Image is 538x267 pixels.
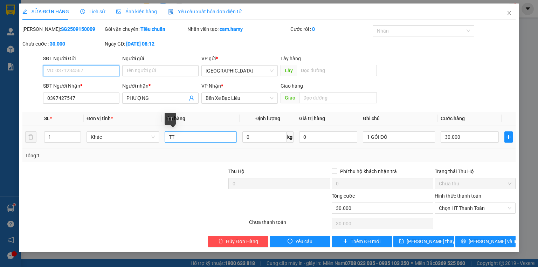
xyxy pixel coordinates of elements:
div: SĐT Người Nhận [43,82,119,90]
span: exclamation-circle [288,239,292,244]
span: save [399,239,404,244]
button: exclamation-circleYêu cầu [270,236,330,247]
div: Cước rồi : [290,25,371,33]
button: deleteHủy Đơn Hàng [208,236,269,247]
span: delete [218,239,223,244]
b: Tiêu chuẩn [140,26,165,32]
li: 0946 508 595 [3,24,133,33]
span: Phí thu hộ khách nhận trả [337,167,400,175]
b: cam.hamy [220,26,243,32]
div: [PERSON_NAME]: [22,25,103,33]
th: Ghi chú [360,112,438,125]
span: SỬA ĐƠN HÀNG [22,9,69,14]
div: Người nhận [122,82,199,90]
span: Đơn vị tính [87,116,113,121]
span: environment [40,17,46,22]
span: Hủy Đơn Hàng [226,238,258,245]
div: Nhân viên tạo: [187,25,289,33]
b: GỬI : [GEOGRAPHIC_DATA] [3,44,122,55]
span: Thêm ĐH mới [351,238,380,245]
span: Lịch sử [80,9,105,14]
span: Cước hàng [441,116,465,121]
span: [PERSON_NAME] và In [469,238,518,245]
span: [PERSON_NAME] thay đổi [407,238,463,245]
b: [DATE] 08:12 [126,41,154,47]
div: SĐT Người Gửi [43,55,119,62]
b: 0 [312,26,315,32]
input: Dọc đường [299,92,377,103]
span: SL [44,116,50,121]
input: Ghi Chú [363,131,435,143]
span: Khác [91,132,154,142]
li: 995 [PERSON_NAME] [3,15,133,24]
img: icon [168,9,174,15]
button: Close [499,4,519,23]
div: Ngày GD: [105,40,186,48]
div: Chưa cước : [22,40,103,48]
span: Giao hàng [281,83,303,89]
div: Người gửi [122,55,199,62]
span: Giao [281,92,299,103]
span: Thu Hộ [228,169,244,174]
span: close [506,10,512,16]
span: user-add [189,95,194,101]
span: clock-circle [80,9,85,14]
span: Định lượng [255,116,280,121]
span: Yêu cầu xuất hóa đơn điện tử [168,9,242,14]
span: edit [22,9,27,14]
span: Chưa thu [439,178,511,189]
b: Nhà Xe Hà My [40,5,93,13]
label: Hình thức thanh toán [435,193,481,199]
input: VD: Bàn, Ghế [165,131,237,143]
span: phone [40,26,46,31]
span: Lấy [281,65,297,76]
button: plusThêm ĐH mới [332,236,392,247]
span: Giá trị hàng [299,116,325,121]
div: Gói vận chuyển: [105,25,186,33]
div: TT [165,113,176,125]
span: Chọn HT Thanh Toán [439,203,511,213]
button: printer[PERSON_NAME] và In [455,236,516,247]
button: delete [25,131,36,143]
div: Chưa thanh toán [248,218,331,231]
div: Tổng: 1 [25,152,208,159]
b: 30.000 [50,41,65,47]
b: SG2509150009 [61,26,95,32]
button: save[PERSON_NAME] thay đổi [393,236,454,247]
span: printer [461,239,466,244]
button: plus [504,131,513,143]
span: plus [505,134,512,140]
span: Lấy hàng [281,56,301,61]
span: Tổng cước [332,193,355,199]
span: Bến Xe Bạc Liêu [206,93,274,103]
div: VP gửi [201,55,278,62]
span: picture [116,9,121,14]
span: VP Nhận [201,83,221,89]
span: Sài Gòn [206,66,274,76]
div: Trạng thái Thu Hộ [435,167,516,175]
span: Yêu cầu [295,238,312,245]
span: kg [287,131,294,143]
span: plus [343,239,348,244]
input: Dọc đường [297,65,377,76]
span: Ảnh kiện hàng [116,9,157,14]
